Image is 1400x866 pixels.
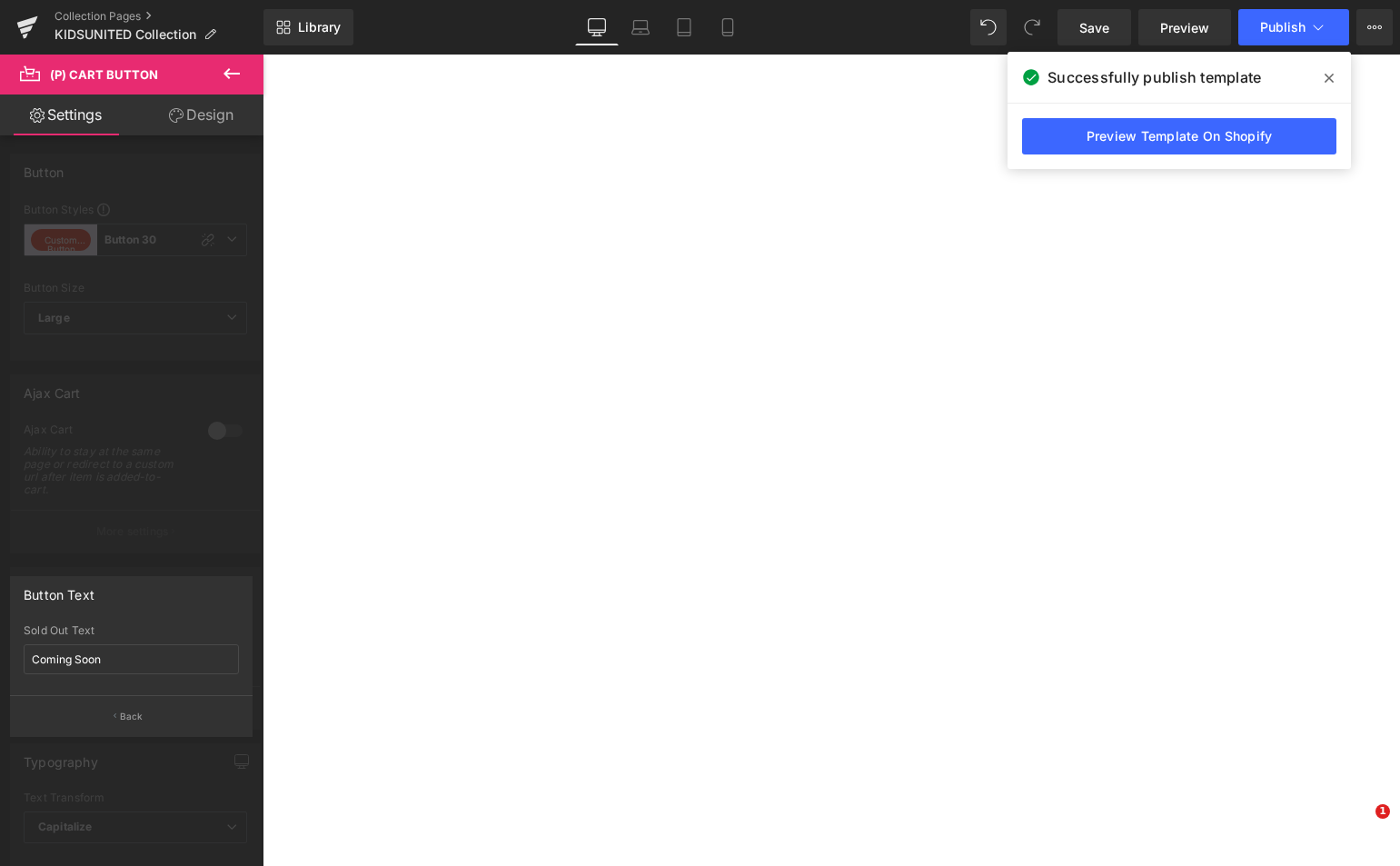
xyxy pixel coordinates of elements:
[1079,18,1109,37] span: Save
[298,19,341,35] span: Library
[1048,66,1261,88] span: Successfully publish template
[1338,804,1382,848] iframe: Intercom live chat
[135,95,267,135] a: Design
[1160,18,1209,37] span: Preview
[662,9,706,45] a: Tablet
[10,695,253,736] button: Back
[970,9,1007,45] button: Undo
[1138,9,1231,45] a: Preview
[263,9,353,45] a: New Library
[1356,9,1393,45] button: More
[1375,804,1390,819] span: 1
[120,710,144,723] p: Back
[50,67,158,82] span: (P) Cart Button
[1014,9,1050,45] button: Redo
[1238,9,1349,45] button: Publish
[1260,20,1306,35] span: Publish
[1022,118,1336,154] a: Preview Template On Shopify
[575,9,619,45] a: Desktop
[55,9,263,24] a: Collection Pages
[619,9,662,45] a: Laptop
[706,9,750,45] a: Mobile
[55,27,196,42] span: KIDSUNITED Collection
[24,577,94,602] div: Button Text
[24,624,239,637] div: Sold Out Text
